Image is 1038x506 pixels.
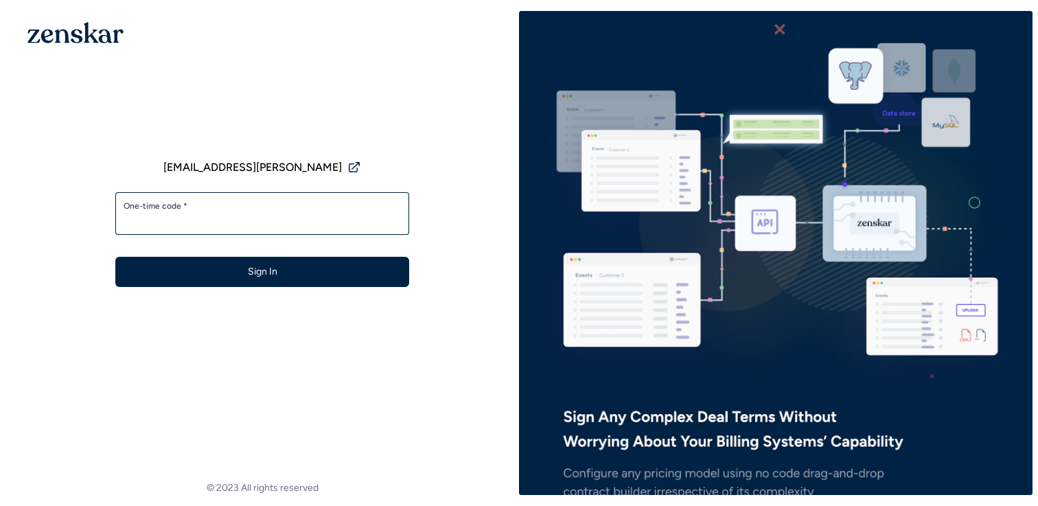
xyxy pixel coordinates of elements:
footer: © 2023 All rights reserved [5,481,519,495]
label: One-time code * [124,200,401,211]
button: Sign In [115,257,409,287]
img: 1OGAJ2xQqyY4LXKgY66KYq0eOWRCkrZdAb3gUhuVAqdWPZE9SRJmCz+oDMSn4zDLXe31Ii730ItAGKgCKgCCgCikA4Av8PJUP... [27,22,124,43]
span: [EMAIL_ADDRESS][PERSON_NAME] [163,159,342,176]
